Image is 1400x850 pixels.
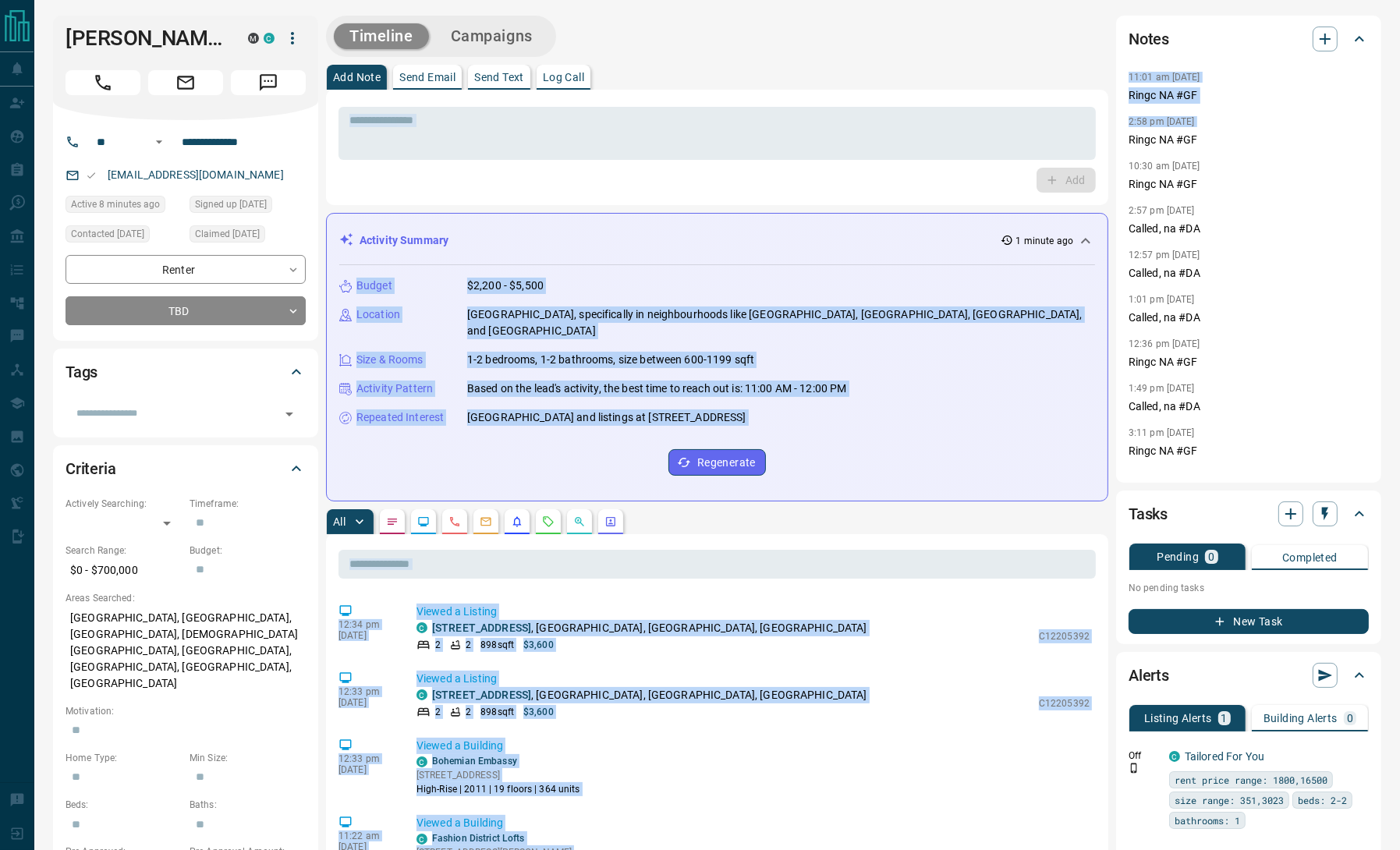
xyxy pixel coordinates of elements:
[360,232,448,249] p: Activity Summary
[1129,663,1169,688] h2: Alerts
[66,255,306,284] div: Renter
[333,516,346,527] p: All
[356,381,433,397] p: Activity Pattern
[480,638,514,652] p: 898 sqft
[66,605,306,696] p: [GEOGRAPHIC_DATA], [GEOGRAPHIC_DATA], [GEOGRAPHIC_DATA], [DEMOGRAPHIC_DATA][GEOGRAPHIC_DATA], [GE...
[432,689,531,701] a: [STREET_ADDRESS]
[1347,713,1353,724] p: 0
[66,359,97,384] h2: Tags
[435,23,548,49] button: Campaigns
[66,751,182,765] p: Home Type:
[467,306,1095,339] p: [GEOGRAPHIC_DATA], specifically in neighbourhoods like [GEOGRAPHIC_DATA], [GEOGRAPHIC_DATA], [GEO...
[432,687,867,703] p: , [GEOGRAPHIC_DATA], [GEOGRAPHIC_DATA], [GEOGRAPHIC_DATA]
[1157,551,1199,562] p: Pending
[1129,354,1369,370] p: Ringc NA #GF
[66,196,182,218] div: Thu Aug 14 2025
[338,630,393,641] p: [DATE]
[1039,629,1090,643] p: C12205392
[108,168,284,181] a: [EMAIL_ADDRESS][DOMAIN_NAME]
[190,798,306,812] p: Baths:
[1208,551,1214,562] p: 0
[1264,713,1338,724] p: Building Alerts
[416,671,1090,687] p: Viewed a Listing
[278,403,300,425] button: Open
[432,756,517,767] a: Bohemian Embassy
[338,697,393,708] p: [DATE]
[66,296,306,325] div: TBD
[416,689,427,700] div: condos.ca
[338,686,393,697] p: 12:33 pm
[1129,763,1139,774] svg: Push Notification Only
[195,197,267,212] span: Signed up [DATE]
[1129,609,1369,634] button: New Task
[416,756,427,767] div: condos.ca
[432,833,524,844] a: Fashion District Lofts
[1129,443,1369,459] p: Ringc NA #GF
[338,831,393,841] p: 11:22 am
[1129,132,1369,148] p: Ringc NA #GF
[66,544,182,558] p: Search Range:
[1185,750,1264,763] a: Tailored For You
[190,544,306,558] p: Budget:
[542,515,555,528] svg: Requests
[668,449,766,476] button: Regenerate
[467,409,746,426] p: [GEOGRAPHIC_DATA] and listings at [STREET_ADDRESS]
[1129,250,1200,260] p: 12:57 pm [DATE]
[1144,713,1212,724] p: Listing Alerts
[66,558,182,583] p: $0 - $700,000
[190,751,306,765] p: Min Size:
[466,705,471,719] p: 2
[1129,383,1195,394] p: 1:49 pm [DATE]
[474,72,524,83] p: Send Text
[1298,792,1347,808] span: beds: 2-2
[1129,495,1369,533] div: Tasks
[334,23,429,49] button: Timeline
[1175,772,1327,788] span: rent price range: 1800,16500
[338,764,393,775] p: [DATE]
[1129,749,1160,763] p: Off
[511,515,523,528] svg: Listing Alerts
[432,622,531,634] a: [STREET_ADDRESS]
[467,381,847,397] p: Based on the lead's activity, the best time to reach out is: 11:00 AM - 12:00 PM
[66,225,182,247] div: Sat Jan 04 2025
[467,352,754,368] p: 1-2 bedrooms, 1-2 bathrooms, size between 600-1199 sqft
[356,352,424,368] p: Size & Rooms
[416,768,580,782] p: [STREET_ADDRESS]
[231,70,306,95] span: Message
[71,226,144,242] span: Contacted [DATE]
[356,278,392,294] p: Budget
[416,622,427,633] div: condos.ca
[467,278,544,294] p: $2,200 - $5,500
[1129,294,1195,305] p: 1:01 pm [DATE]
[338,753,393,764] p: 12:33 pm
[432,620,867,636] p: , [GEOGRAPHIC_DATA], [GEOGRAPHIC_DATA], [GEOGRAPHIC_DATA]
[1129,265,1369,282] p: Called, na #DA
[1129,27,1169,51] h2: Notes
[1129,657,1369,694] div: Alerts
[1221,713,1228,724] p: 1
[573,515,586,528] svg: Opportunities
[71,197,160,212] span: Active 8 minutes ago
[339,226,1095,255] div: Activity Summary1 minute ago
[1129,576,1369,600] p: No pending tasks
[416,782,580,796] p: High-Rise | 2011 | 19 floors | 364 units
[66,704,306,718] p: Motivation:
[66,26,225,51] h1: [PERSON_NAME]
[448,515,461,528] svg: Calls
[1129,161,1200,172] p: 10:30 am [DATE]
[435,705,441,719] p: 2
[416,815,1090,831] p: Viewed a Building
[543,72,584,83] p: Log Call
[386,515,399,528] svg: Notes
[1129,472,1195,483] p: 9:39 am [DATE]
[416,738,1090,754] p: Viewed a Building
[1129,221,1369,237] p: Called, na #DA
[86,170,97,181] svg: Email Valid
[356,409,444,426] p: Repeated Interest
[1129,398,1369,415] p: Called, na #DA
[264,33,275,44] div: condos.ca
[248,33,259,44] div: mrloft.ca
[604,515,617,528] svg: Agent Actions
[66,70,140,95] span: Call
[399,72,455,83] p: Send Email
